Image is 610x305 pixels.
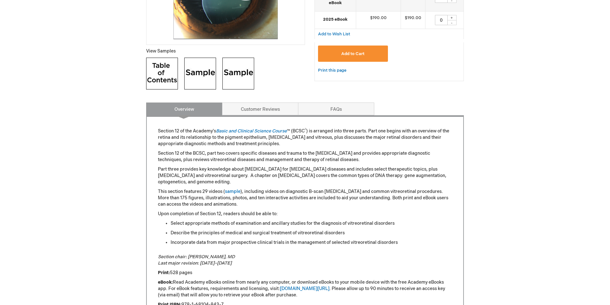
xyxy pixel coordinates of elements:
[158,150,452,163] p: Section 12 of the BCSC, part two covers specific diseases and trauma to the [MEDICAL_DATA] and pr...
[158,280,173,285] strong: eBook:
[158,188,452,208] p: This section features 29 videos ( ), including videos on diagnostic B-scan [MEDICAL_DATA] and com...
[158,254,235,266] em: Section chair: [PERSON_NAME], MD Last major revision: [DATE]–[DATE]
[171,239,452,246] li: Incorporate data from major prospective clinical trials in the management of selected vitreoretin...
[318,17,353,23] strong: 2025 eBook
[158,270,170,275] strong: Print:
[305,128,306,132] sup: ®
[280,286,329,291] a: [DOMAIN_NAME][URL]
[158,211,452,217] p: Upon completion of Section 12, readers should be able to:
[146,58,178,89] img: Click to view
[216,128,287,134] a: Basic and Clinical Science Course
[222,58,254,89] img: Click to view
[146,103,222,115] a: Overview
[158,128,452,147] p: Section 12 of the Academy's ™ (BCSC ) is arranged into three parts. Part one begins with an overv...
[184,58,216,89] img: Click to view
[435,15,448,25] input: Qty
[222,103,298,115] a: Customer Reviews
[318,67,346,74] a: Print this page
[401,11,425,29] td: $190.00
[158,270,452,276] p: 528 pages
[341,51,364,56] span: Add to Cart
[146,48,305,54] p: View Samples
[225,189,241,194] a: sample
[171,220,452,227] li: Select appropriate methods of examination and ancillary studies for the diagnosis of vitreoretina...
[158,279,452,298] p: Read Academy eBooks online from nearly any computer, or download eBooks to your mobile device wit...
[158,166,452,185] p: Part three provides key knowledge about [MEDICAL_DATA] for [MEDICAL_DATA] diseases and includes s...
[447,15,457,20] div: +
[318,46,388,62] button: Add to Cart
[356,11,401,29] td: $190.00
[318,31,350,37] a: Add to Wish List
[171,230,452,236] li: Describe the principles of medical and surgical treatment of vitreoretinal disorders
[447,20,457,25] div: -
[298,103,374,115] a: FAQs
